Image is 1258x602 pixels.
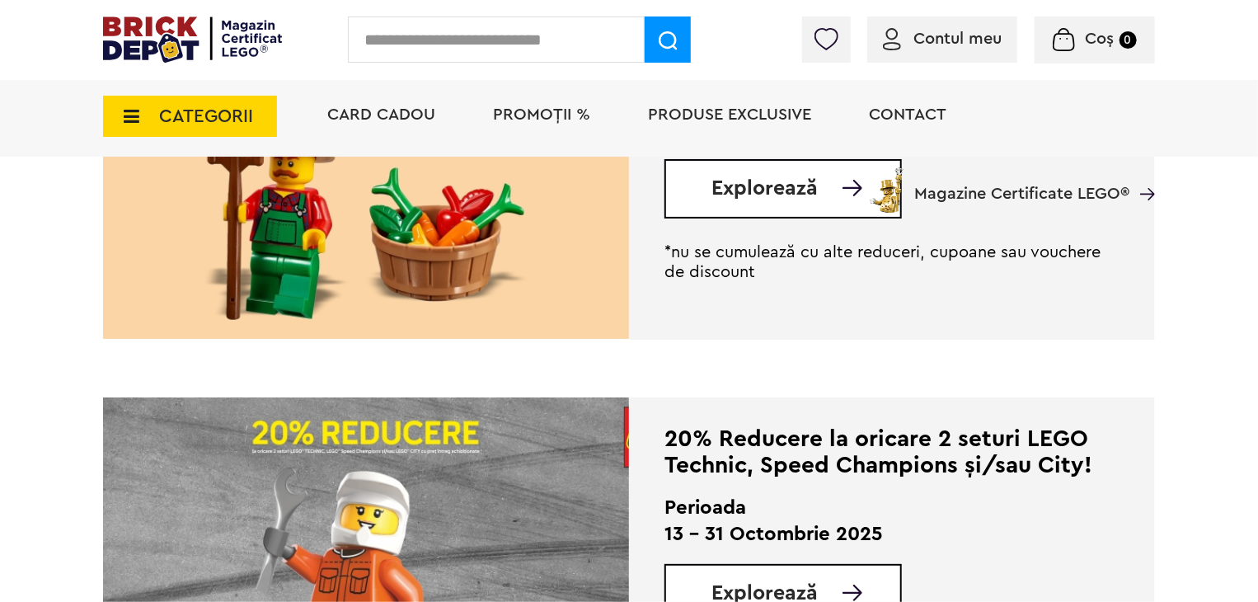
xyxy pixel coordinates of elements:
[493,106,590,123] a: PROMOȚII %
[159,107,253,125] span: CATEGORII
[327,106,435,123] a: Card Cadou
[1129,164,1155,181] a: Magazine Certificate LEGO®
[664,521,1120,548] p: 13 - 31 Octombrie 2025
[869,106,946,123] a: Contact
[1120,31,1137,49] small: 0
[914,164,1129,202] span: Magazine Certificate LEGO®
[883,31,1002,47] a: Contul meu
[913,31,1002,47] span: Contul meu
[664,242,1120,282] p: *nu se cumulează cu alte reduceri, cupoane sau vouchere de discount
[1086,31,1115,47] span: Coș
[664,495,1120,521] h2: Perioada
[664,426,1120,478] div: 20% Reducere la oricare 2 seturi LEGO Technic, Speed Champions și/sau City!
[648,106,811,123] a: Produse exclusive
